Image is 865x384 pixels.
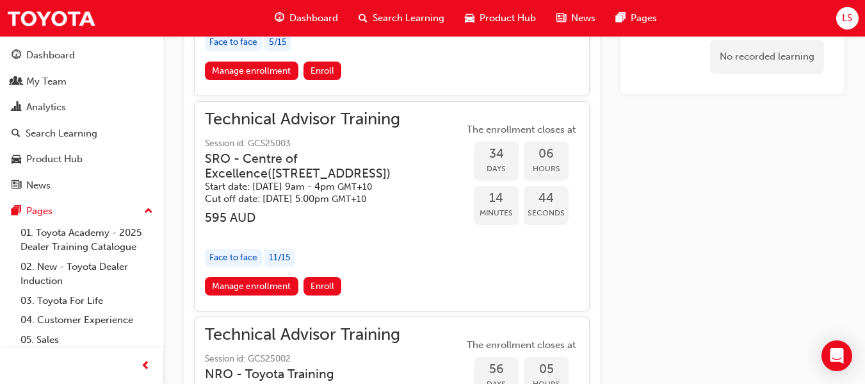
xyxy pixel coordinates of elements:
span: Session id: GCS25002 [205,352,464,367]
a: news-iconNews [546,5,606,31]
a: Dashboard [5,44,158,67]
button: Pages [5,199,158,223]
button: DashboardMy TeamAnalyticsSearch LearningProduct HubNews [5,41,158,199]
a: Analytics [5,96,158,119]
a: pages-iconPages [606,5,667,31]
div: 5 / 15 [264,34,291,51]
a: 04. Customer Experience [15,310,158,330]
div: My Team [26,74,67,89]
a: 02. New - Toyota Dealer Induction [15,257,158,291]
button: Enroll [303,277,342,296]
span: 34 [474,147,519,162]
span: search-icon [359,10,368,26]
div: News [26,178,51,193]
img: Trak [6,4,96,33]
h3: 595 AUD [205,210,464,225]
span: Search Learning [373,11,444,26]
span: pages-icon [616,10,626,26]
span: pages-icon [12,206,21,217]
div: Open Intercom Messenger [821,340,852,371]
a: guage-iconDashboard [264,5,348,31]
span: Enroll [311,65,334,76]
span: car-icon [465,10,474,26]
div: Pages [26,204,53,219]
span: Enroll [311,281,334,292]
span: 44 [524,191,569,206]
a: Search Learning [5,122,158,146]
span: chart-icon [12,102,21,113]
span: prev-icon [141,358,150,374]
div: Product Hub [26,152,83,167]
span: people-icon [12,76,21,88]
span: Pages [631,11,657,26]
span: 56 [474,362,519,377]
span: guage-icon [275,10,284,26]
a: Manage enrollment [205,62,298,80]
h5: Cut off date: [DATE] 5:00pm [205,193,443,205]
span: 05 [524,362,569,377]
span: 14 [474,191,519,206]
span: Technical Advisor Training [205,112,464,127]
span: Technical Advisor Training [205,328,464,342]
span: News [571,11,595,26]
a: 05. Sales [15,330,158,350]
a: 01. Toyota Academy - 2025 Dealer Training Catalogue [15,223,158,257]
span: search-icon [12,128,20,140]
span: LS [842,11,852,26]
span: Australian Eastern Standard Time GMT+10 [332,194,366,205]
span: 06 [524,147,569,162]
span: Minutes [474,206,519,221]
span: news-icon [556,10,566,26]
a: car-iconProduct Hub [455,5,546,31]
span: news-icon [12,180,21,192]
span: Session id: GCS25003 [205,137,464,151]
button: Technical Advisor TrainingSession id: GCS25003SRO - Centre of Excellence([STREET_ADDRESS])Start d... [205,112,579,301]
a: Product Hub [5,147,158,171]
span: Product Hub [480,11,536,26]
div: Analytics [26,100,66,115]
span: Australian Eastern Standard Time GMT+10 [337,181,372,192]
a: News [5,174,158,197]
span: Seconds [524,206,569,221]
span: The enrollment closes at [464,338,579,353]
div: Search Learning [26,126,97,141]
a: My Team [5,70,158,94]
div: Dashboard [26,48,75,63]
h5: Start date: [DATE] 9am - 4pm [205,181,443,193]
span: guage-icon [12,50,21,62]
span: up-icon [144,203,153,220]
a: Manage enrollment [205,277,298,296]
span: car-icon [12,154,21,165]
button: Enroll [303,62,342,80]
div: 11 / 15 [264,249,295,267]
h3: SRO - Centre of Excellence ( [STREET_ADDRESS] ) [205,151,443,181]
div: Face to face [205,249,262,267]
span: Dashboard [289,11,338,26]
span: The enrollment closes at [464,122,579,137]
div: No recorded learning [710,40,824,74]
a: 03. Toyota For Life [15,291,158,311]
span: Days [474,162,519,176]
div: Face to face [205,34,262,51]
button: LS [836,7,859,29]
a: search-iconSearch Learning [348,5,455,31]
span: Hours [524,162,569,176]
